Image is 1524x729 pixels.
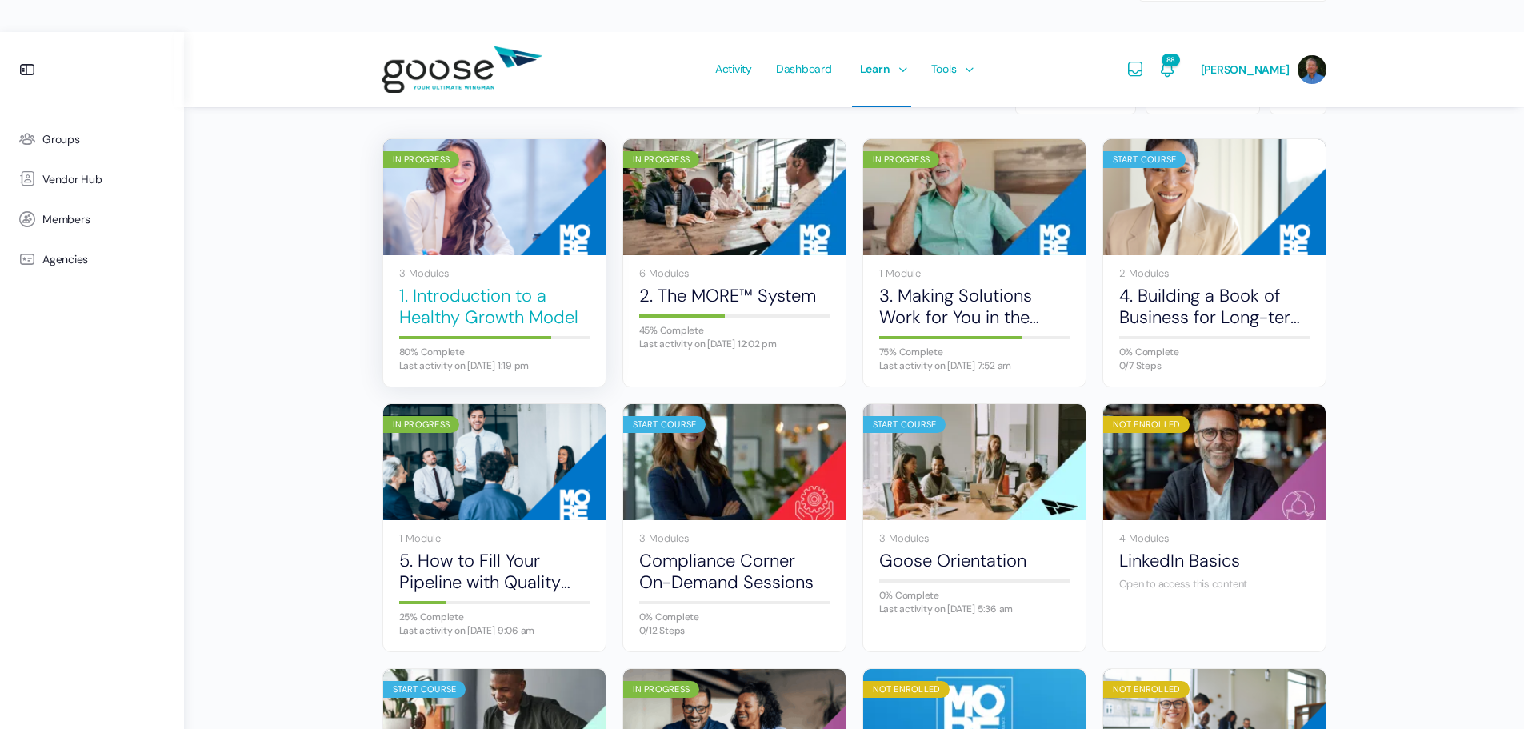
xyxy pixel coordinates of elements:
[879,591,1070,600] div: 0% Complete
[382,91,394,108] span: 18
[1119,347,1310,357] div: 0% Complete
[776,31,832,106] span: Dashboard
[1119,550,1310,571] a: LinkedIn Basics
[879,285,1070,329] a: 3. Making Solutions Work for You in the Sales Process
[1103,139,1326,255] a: Start Course
[623,681,700,698] div: In Progress
[715,31,752,106] span: Activity
[42,173,102,186] span: Vendor Hub
[1162,54,1180,66] span: 88
[639,612,830,622] div: 0% Complete
[1201,62,1290,77] span: [PERSON_NAME]
[863,139,1086,255] a: In Progress
[42,133,80,146] span: Groups
[382,28,440,66] a: All Courses
[42,253,88,266] span: Agencies
[623,139,846,255] a: In Progress
[879,361,1070,371] div: Last activity on [DATE] 7:52 am
[639,339,830,349] div: Last activity on [DATE] 12:02 pm
[639,326,830,335] div: 45% Complete
[879,533,1070,543] div: 3 Modules
[1119,533,1310,543] div: 4 Modules
[399,626,590,635] div: Last activity on [DATE] 9:06 am
[639,626,830,635] div: 0/12 Steps
[1158,32,1177,107] a: Notifications
[852,32,911,107] a: Learn
[1201,32,1326,107] a: [PERSON_NAME]
[879,347,1070,357] div: 75% Complete
[863,151,940,168] div: In Progress
[1119,285,1310,329] a: 4. Building a Book of Business for Long-term Growth
[399,347,590,357] div: 80% Complete
[1119,577,1310,591] div: Open to access this content
[8,119,176,159] a: Groups
[879,550,1070,571] a: Goose Orientation
[42,213,90,226] span: Members
[639,285,830,306] a: 2. The MORE™ System
[1119,268,1310,278] div: 2 Modules
[707,32,760,107] a: Activity
[8,159,176,199] a: Vendor Hub
[623,151,700,168] div: In Progress
[639,550,830,594] a: Compliance Corner On-Demand Sessions
[399,285,590,329] a: 1. Introduction to a Healthy Growth Model
[1444,652,1524,729] iframe: Chat Widget
[863,404,1086,520] a: Start Course
[863,681,950,698] div: Not Enrolled
[623,404,846,520] a: Start Course
[399,268,590,278] div: 3 Modules
[8,239,176,279] a: Agencies
[860,31,890,106] span: Learn
[468,28,530,66] a: My Courses
[1126,32,1145,107] a: Messages
[399,361,590,371] div: Last activity on [DATE] 1:19 pm
[1103,151,1186,168] div: Start Course
[383,404,606,520] a: In Progress
[1103,681,1190,698] div: Not Enrolled
[399,550,590,594] a: 5. How to Fill Your Pipeline with Quality Prospects
[1103,404,1326,520] a: Not Enrolled
[1103,416,1190,433] div: Not Enrolled
[879,268,1070,278] div: 1 Module
[879,604,1070,614] div: Last activity on [DATE] 5:36 am
[1119,361,1310,371] div: 0/7 Steps
[768,32,840,107] a: Dashboard
[931,31,957,106] span: Tools
[8,199,176,239] a: Members
[399,612,590,622] div: 25% Complete
[639,268,830,278] div: 6 Modules
[863,416,946,433] div: Start Course
[623,416,706,433] div: Start Course
[383,416,460,433] div: In Progress
[923,32,978,107] a: Tools
[399,533,590,543] div: 1 Module
[383,151,460,168] div: In Progress
[383,139,606,255] a: In Progress
[639,533,830,543] div: 3 Modules
[383,681,466,698] div: Start Course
